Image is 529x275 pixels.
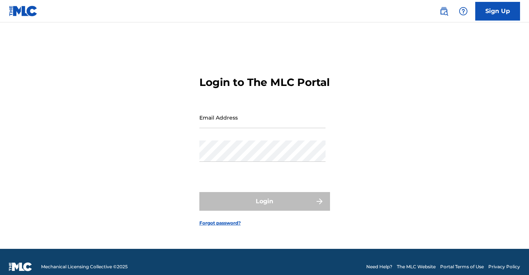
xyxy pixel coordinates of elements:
span: Mechanical Licensing Collective © 2025 [41,263,128,270]
a: Portal Terms of Use [440,263,484,270]
a: Privacy Policy [488,263,520,270]
img: MLC Logo [9,6,38,16]
h3: Login to The MLC Portal [199,76,330,89]
a: Forgot password? [199,220,241,226]
div: Help [456,4,471,19]
img: help [459,7,468,16]
img: search [439,7,448,16]
a: Public Search [436,4,451,19]
a: Sign Up [475,2,520,21]
a: Need Help? [366,263,392,270]
img: logo [9,262,32,271]
a: The MLC Website [397,263,436,270]
iframe: Chat Widget [492,239,529,275]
